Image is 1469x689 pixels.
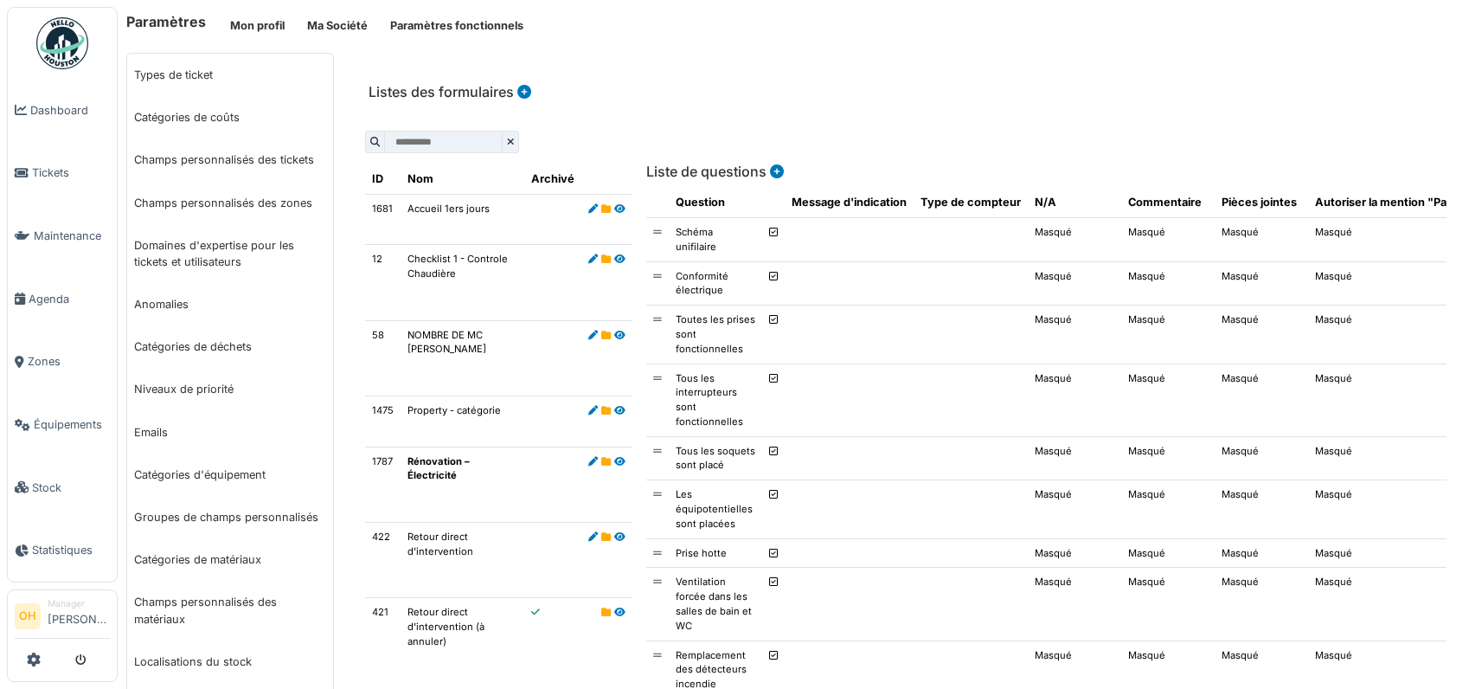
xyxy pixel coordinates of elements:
i: Désarchiver [601,608,611,617]
td: Masqué [1028,538,1121,568]
td: Masqué [1215,480,1308,538]
td: Masqué [1028,568,1121,641]
td: Property - catégorie [401,396,523,447]
td: 422 [365,522,401,597]
i: Voir [614,254,625,264]
td: Masqué [1121,480,1215,538]
i: Voir [614,204,625,214]
td: Case à cocher [762,538,785,568]
td: Tous les soquets sont placé [669,436,762,480]
i: Modifier [588,331,598,340]
td: Checklist 1 - Controle Chaudière [401,245,523,320]
td: Masqué [1215,217,1308,261]
span: Tickets [32,164,110,181]
a: Catégories de matériaux [127,538,333,581]
i: Archiver [601,532,611,542]
a: Types de ticket [127,54,333,96]
button: Paramètres fonctionnels [379,11,535,40]
td: Masqué [1215,306,1308,364]
td: Case à cocher [762,568,785,641]
a: Zones [8,331,117,394]
i: Modifier [588,204,598,214]
td: Masqué [1121,568,1215,641]
td: Tous les interrupteurs sont fonctionnelles [669,364,762,436]
td: Masqué [1215,538,1308,568]
div: Manager [48,597,110,610]
td: Case à cocher [762,306,785,364]
td: Masqué [1028,261,1121,306]
a: Champs personnalisés des zones [127,182,333,224]
a: Dashboard [8,79,117,142]
a: Agenda [8,267,117,331]
a: Domaines d'expertise pour les tickets et utilisateurs [127,224,333,283]
td: Masqué [1121,436,1215,480]
td: Accueil 1ers jours [401,194,523,244]
td: Masqué [1215,568,1308,641]
td: Masqué [1215,261,1308,306]
span: Agenda [29,291,110,307]
a: Tickets [8,142,117,205]
i: Modifier [588,406,598,415]
a: Niveaux de priorité [127,368,333,410]
i: Archiver [601,406,611,415]
td: Rénovation – Électricité [401,447,523,522]
i: Archiver [601,331,611,340]
td: Case à cocher [762,217,785,261]
th: Question [669,187,762,218]
td: Masqué [1028,217,1121,261]
td: Masqué [1028,436,1121,480]
i: Archiver [601,254,611,264]
a: Catégories de déchets [127,325,333,368]
td: Case à cocher [762,364,785,436]
a: Catégories de coûts [127,96,333,138]
td: 12 [365,245,401,320]
a: Emails [127,411,333,454]
td: Case à cocher [762,480,785,538]
td: NOMBRE DE MC [PERSON_NAME] [401,320,523,396]
td: Masqué [1121,538,1215,568]
td: 1681 [365,194,401,244]
h6: Liste de questions [646,164,1447,180]
i: Voir [614,406,625,415]
h6: Listes des formulaires [369,84,531,100]
a: Groupes de champs personnalisés [127,496,333,538]
a: OH Manager[PERSON_NAME] [15,597,110,639]
i: Modifier [588,457,598,467]
a: Stock [8,456,117,519]
li: [PERSON_NAME] [48,597,110,634]
i: Modifier [588,254,598,264]
td: Case à cocher [762,436,785,480]
td: Retour direct d'intervention [401,522,523,597]
td: Toutes les prises sont fonctionnelles [669,306,762,364]
a: Maintenance [8,204,117,267]
img: Badge_color-CXgf-gQk.svg [36,17,88,69]
td: 58 [365,320,401,396]
button: Mon profil [219,11,296,40]
td: Masqué [1215,364,1308,436]
td: 1475 [365,396,401,447]
i: Modifier [588,532,598,542]
span: Zones [28,353,110,370]
td: 1787 [365,447,401,522]
i: Archiver [601,457,611,467]
i: Voir [614,532,625,542]
button: Ma Société [296,11,379,40]
td: Masqué [1215,436,1308,480]
td: Masqué [1028,364,1121,436]
td: Ventilation forcée dans les salles de bain et WC [669,568,762,641]
td: Les équipotentielles sont placées [669,480,762,538]
th: Type de compteur [914,187,1028,218]
a: Équipements [8,393,117,456]
a: Champs personnalisés des tickets [127,138,333,181]
a: Statistiques [8,519,117,583]
td: Masqué [1121,364,1215,436]
i: Voir [614,608,625,617]
td: Schéma unifilaire [669,217,762,261]
td: Masqué [1121,261,1215,306]
th: Commentaire [1121,187,1215,218]
td: Masqué [1028,480,1121,538]
td: Prise hotte [669,538,762,568]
